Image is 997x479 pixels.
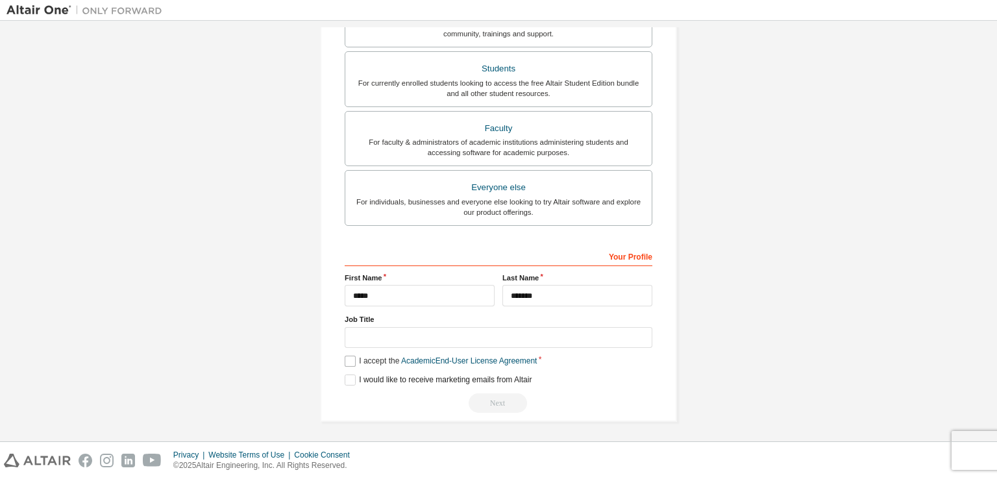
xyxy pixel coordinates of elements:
[353,78,644,99] div: For currently enrolled students looking to access the free Altair Student Edition bundle and all ...
[353,18,644,39] div: For existing customers looking to access software downloads, HPC resources, community, trainings ...
[502,273,652,283] label: Last Name
[6,4,169,17] img: Altair One
[345,356,537,367] label: I accept the
[345,245,652,266] div: Your Profile
[173,460,358,471] p: © 2025 Altair Engineering, Inc. All Rights Reserved.
[401,356,537,365] a: Academic End-User License Agreement
[121,454,135,467] img: linkedin.svg
[345,393,652,413] div: Read and acccept EULA to continue
[353,197,644,217] div: For individuals, businesses and everyone else looking to try Altair software and explore our prod...
[345,375,532,386] label: I would like to receive marketing emails from Altair
[143,454,162,467] img: youtube.svg
[353,137,644,158] div: For faculty & administrators of academic institutions administering students and accessing softwa...
[353,178,644,197] div: Everyone else
[345,273,495,283] label: First Name
[208,450,294,460] div: Website Terms of Use
[294,450,357,460] div: Cookie Consent
[353,60,644,78] div: Students
[173,450,208,460] div: Privacy
[100,454,114,467] img: instagram.svg
[79,454,92,467] img: facebook.svg
[345,314,652,325] label: Job Title
[4,454,71,467] img: altair_logo.svg
[353,119,644,138] div: Faculty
